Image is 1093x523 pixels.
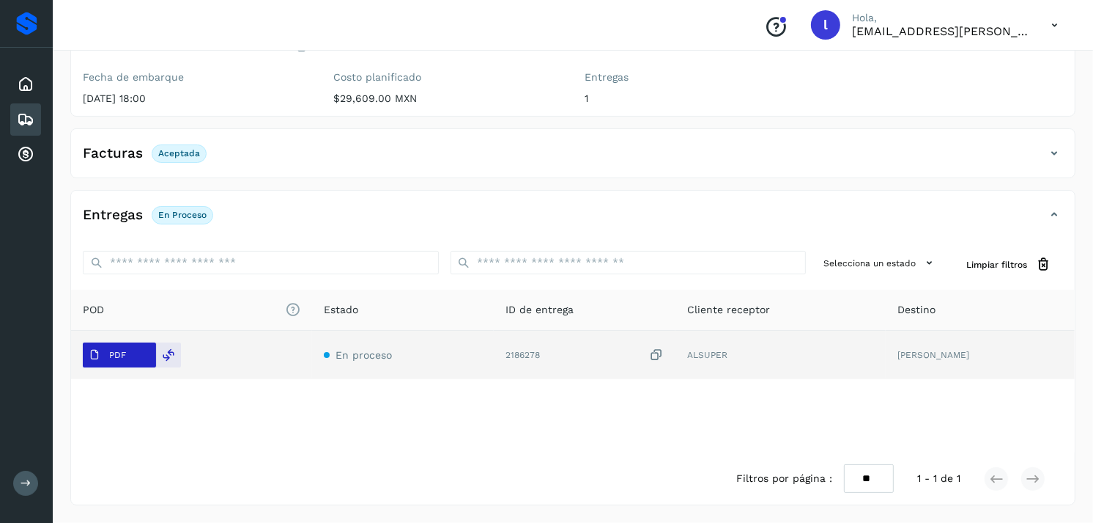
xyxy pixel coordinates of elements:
div: Cuentas por cobrar [10,139,41,171]
p: PDF [109,350,126,360]
span: ID de entrega [505,302,574,318]
div: EntregasEn proceso [71,202,1075,239]
p: $29,609.00 MXN [334,92,562,105]
h4: Facturas [83,145,143,162]
p: Hola, [852,12,1028,24]
button: Selecciona un estado [818,251,943,275]
button: PDF [83,343,156,367]
p: 1 [585,92,812,105]
span: Filtros por página : [736,471,832,486]
span: 1 - 1 de 1 [917,471,960,486]
p: Aceptada [158,148,200,158]
span: Cliente receptor [687,302,770,318]
div: FacturasAceptada [71,141,1075,178]
span: En proceso [336,349,392,361]
h4: Entregas [83,207,143,224]
td: [PERSON_NAME] [886,331,1075,379]
span: Destino [897,302,935,318]
div: Inicio [10,68,41,100]
div: 2186278 [505,348,664,363]
p: En proceso [158,210,207,220]
td: ALSUPER [675,331,886,379]
label: Fecha de embarque [83,71,311,84]
button: Limpiar filtros [955,251,1063,278]
p: [DATE] 18:00 [83,92,311,105]
label: Costo planificado [334,71,562,84]
div: Embarques [10,103,41,136]
label: Entregas [585,71,812,84]
span: Estado [324,302,358,318]
span: POD [83,302,300,318]
p: lauraamalia.castillo@xpertal.com [852,24,1028,38]
div: Reemplazar POD [156,343,181,367]
span: Limpiar filtros [966,258,1027,271]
